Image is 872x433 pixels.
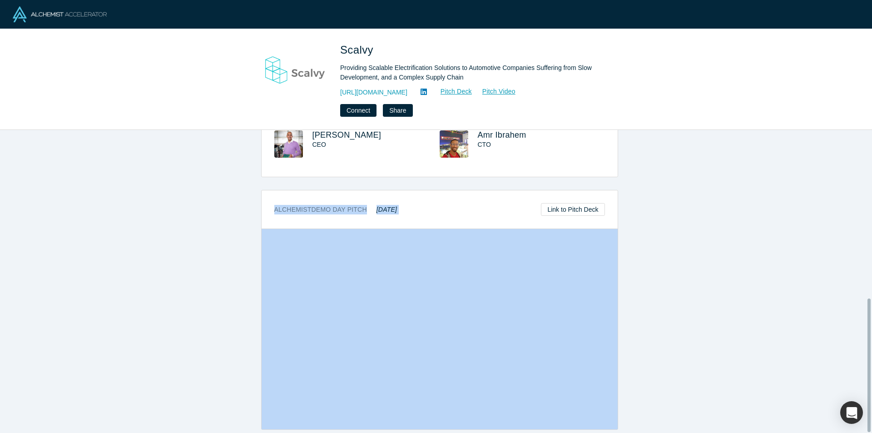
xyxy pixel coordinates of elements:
a: Pitch Deck [431,86,472,97]
iframe: Scalvy [262,229,618,429]
a: [PERSON_NAME] [312,130,381,139]
a: [URL][DOMAIN_NAME] [340,88,407,97]
span: Scalvy [340,44,377,56]
button: Connect [340,104,377,117]
a: Amr Ibrahem [478,130,526,139]
span: CEO [312,141,326,148]
div: Providing Scalable Electrification Solutions to Automotive Companies Suffering from Slow Developm... [340,63,595,82]
img: Alchemist Logo [13,6,107,22]
button: Share [383,104,412,117]
a: Pitch Video [472,86,516,97]
img: Scalvy's Logo [264,42,327,105]
em: [DATE] [377,206,397,213]
h3: Alchemist Demo Day Pitch [274,205,397,214]
span: CTO [478,141,491,148]
img: Mohamed Badawy's Profile Image [274,130,303,158]
a: Link to Pitch Deck [541,203,604,216]
img: Amr Ibrahem's Profile Image [440,130,468,158]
